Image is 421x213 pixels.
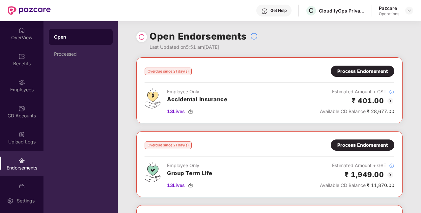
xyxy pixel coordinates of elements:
img: svg+xml;base64,PHN2ZyBpZD0iSW5mb18tXzMyeDMyIiBkYXRhLW5hbWU9IkluZm8gLSAzMngzMiIgeG1sbnM9Imh0dHA6Ly... [389,89,394,95]
img: svg+xml;base64,PHN2ZyBpZD0iSW5mb18tXzMyeDMyIiBkYXRhLW5hbWU9IkluZm8gLSAzMngzMiIgeG1sbnM9Imh0dHA6Ly... [250,32,258,40]
img: svg+xml;base64,PHN2ZyBpZD0iRHJvcGRvd24tMzJ4MzIiIHhtbG5zPSJodHRwOi8vd3d3LnczLm9yZy8yMDAwL3N2ZyIgd2... [407,8,412,13]
img: svg+xml;base64,PHN2ZyBpZD0iQmFjay0yMHgyMCIgeG1sbnM9Imh0dHA6Ly93d3cudzMub3JnLzIwMDAvc3ZnIiB3aWR0aD... [386,97,394,105]
span: Available CD Balance [320,182,366,188]
div: CloudifyOps Private Limited [319,8,365,14]
div: Processed [54,51,107,57]
h2: ₹ 1,949.00 [345,169,384,180]
img: New Pazcare Logo [8,6,51,15]
img: svg+xml;base64,PHN2ZyBpZD0iRW5kb3JzZW1lbnRzIiB4bWxucz0iaHR0cDovL3d3dy53My5vcmcvMjAwMC9zdmciIHdpZH... [18,157,25,164]
span: Available CD Balance [320,108,366,114]
div: Settings [15,198,37,204]
div: Last Updated on 5:51 am[DATE] [150,44,258,51]
div: Estimated Amount + GST [320,88,394,95]
img: svg+xml;base64,PHN2ZyB4bWxucz0iaHR0cDovL3d3dy53My5vcmcvMjAwMC9zdmciIHdpZHRoPSI0Ny43MTQiIGhlaWdodD... [145,162,160,182]
div: Process Endorsement [337,68,388,75]
img: svg+xml;base64,PHN2ZyBpZD0iRW1wbG95ZWVzIiB4bWxucz0iaHR0cDovL3d3dy53My5vcmcvMjAwMC9zdmciIHdpZHRoPS... [18,79,25,86]
h1: Open Endorsements [150,29,247,44]
img: svg+xml;base64,PHN2ZyBpZD0iQmFjay0yMHgyMCIgeG1sbnM9Imh0dHA6Ly93d3cudzMub3JnLzIwMDAvc3ZnIiB3aWR0aD... [386,171,394,179]
div: Overdue since 21 day(s) [145,68,192,75]
div: Pazcare [379,5,399,11]
img: svg+xml;base64,PHN2ZyBpZD0iSG9tZSIgeG1sbnM9Imh0dHA6Ly93d3cudzMub3JnLzIwMDAvc3ZnIiB3aWR0aD0iMjAiIG... [18,27,25,34]
img: svg+xml;base64,PHN2ZyBpZD0iQ0RfQWNjb3VudHMiIGRhdGEtbmFtZT0iQ0QgQWNjb3VudHMiIHhtbG5zPSJodHRwOi8vd3... [18,105,25,112]
div: Estimated Amount + GST [320,162,394,169]
div: ₹ 11,870.00 [320,182,394,189]
h2: ₹ 401.00 [351,95,384,106]
h3: Accidental Insurance [167,95,227,104]
div: Operations [379,11,399,16]
div: Overdue since 21 day(s) [145,141,192,149]
img: svg+xml;base64,PHN2ZyB4bWxucz0iaHR0cDovL3d3dy53My5vcmcvMjAwMC9zdmciIHdpZHRoPSI0OS4zMjEiIGhlaWdodD... [145,88,160,108]
img: svg+xml;base64,PHN2ZyBpZD0iRG93bmxvYWQtMzJ4MzIiIHhtbG5zPSJodHRwOi8vd3d3LnczLm9yZy8yMDAwL3N2ZyIgd2... [188,109,193,114]
h3: Group Term Life [167,169,212,178]
span: 13 Lives [167,108,185,115]
div: Get Help [270,8,287,13]
img: svg+xml;base64,PHN2ZyBpZD0iQmVuZWZpdHMiIHhtbG5zPSJodHRwOi8vd3d3LnczLm9yZy8yMDAwL3N2ZyIgd2lkdGg9Ij... [18,53,25,60]
img: svg+xml;base64,PHN2ZyBpZD0iRG93bmxvYWQtMzJ4MzIiIHhtbG5zPSJodHRwOi8vd3d3LnczLm9yZy8yMDAwL3N2ZyIgd2... [188,183,193,188]
img: svg+xml;base64,PHN2ZyBpZD0iU2V0dGluZy0yMHgyMCIgeG1sbnM9Imh0dHA6Ly93d3cudzMub3JnLzIwMDAvc3ZnIiB3aW... [7,198,14,204]
div: Open [54,34,107,40]
img: svg+xml;base64,PHN2ZyBpZD0iSGVscC0zMngzMiIgeG1sbnM9Imh0dHA6Ly93d3cudzMub3JnLzIwMDAvc3ZnIiB3aWR0aD... [261,8,268,15]
img: svg+xml;base64,PHN2ZyBpZD0iSW5mb18tXzMyeDMyIiBkYXRhLW5hbWU9IkluZm8gLSAzMngzMiIgeG1sbnM9Imh0dHA6Ly... [389,163,394,168]
div: ₹ 28,677.00 [320,108,394,115]
img: svg+xml;base64,PHN2ZyBpZD0iUmVsb2FkLTMyeDMyIiB4bWxucz0iaHR0cDovL3d3dy53My5vcmcvMjAwMC9zdmciIHdpZH... [138,34,145,40]
div: Process Endorsement [337,141,388,149]
img: svg+xml;base64,PHN2ZyBpZD0iTXlfT3JkZXJzIiBkYXRhLW5hbWU9Ik15IE9yZGVycyIgeG1sbnM9Imh0dHA6Ly93d3cudz... [18,183,25,190]
div: Employee Only [167,162,212,169]
span: 13 Lives [167,182,185,189]
span: C [309,7,314,15]
div: Employee Only [167,88,227,95]
img: svg+xml;base64,PHN2ZyBpZD0iVXBsb2FkX0xvZ3MiIGRhdGEtbmFtZT0iVXBsb2FkIExvZ3MiIHhtbG5zPSJodHRwOi8vd3... [18,131,25,138]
